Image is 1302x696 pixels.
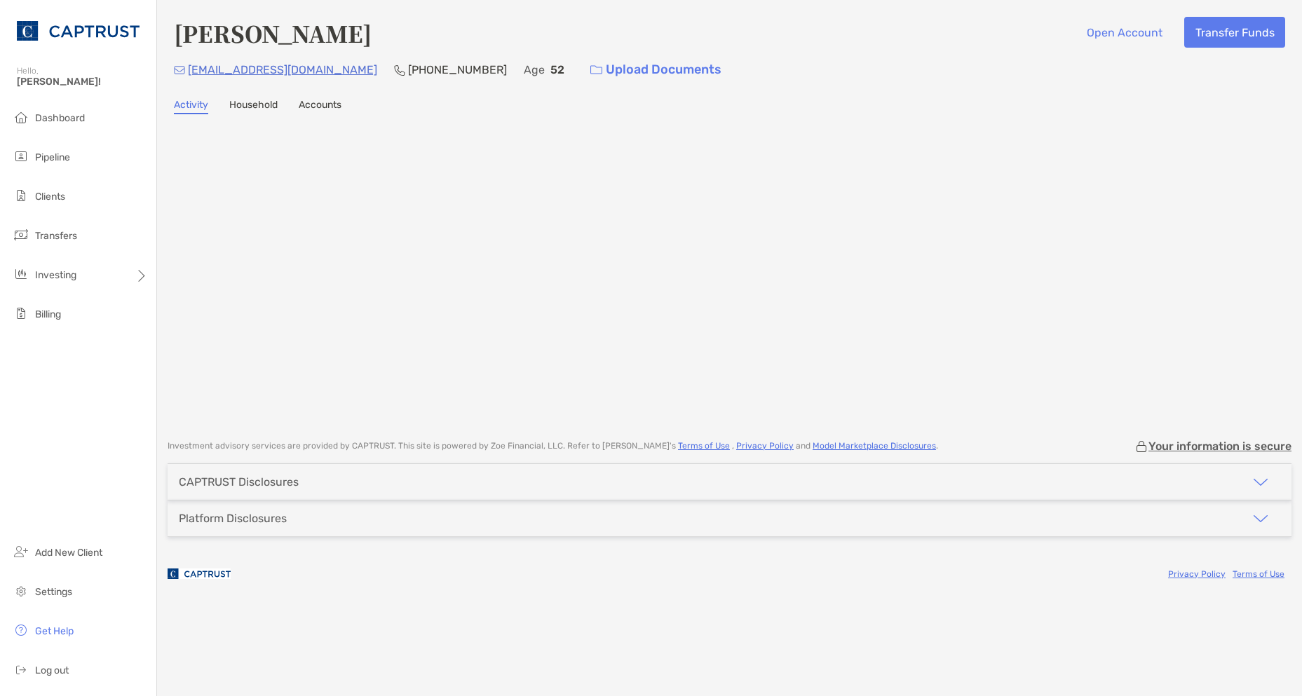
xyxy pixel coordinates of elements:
span: Settings [35,586,72,598]
span: Dashboard [35,112,85,124]
img: Email Icon [174,66,185,74]
span: Billing [35,308,61,320]
a: Upload Documents [581,55,731,85]
a: Household [229,99,278,114]
a: Terms of Use [1233,569,1284,579]
img: logout icon [13,661,29,678]
img: CAPTRUST Logo [17,6,140,56]
img: add_new_client icon [13,543,29,560]
img: icon arrow [1252,510,1269,527]
img: company logo [168,558,231,589]
img: button icon [590,65,602,75]
button: Transfer Funds [1184,17,1285,48]
span: Get Help [35,625,74,637]
a: Activity [174,99,208,114]
span: Investing [35,269,76,281]
span: Pipeline [35,151,70,163]
div: Platform Disclosures [179,512,287,525]
span: Clients [35,191,65,203]
p: [EMAIL_ADDRESS][DOMAIN_NAME] [188,61,377,79]
p: Your information is secure [1148,439,1291,453]
img: settings icon [13,582,29,599]
img: Phone Icon [394,64,405,76]
span: Add New Client [35,547,102,559]
img: icon arrow [1252,474,1269,491]
p: [PHONE_NUMBER] [408,61,507,79]
span: [PERSON_NAME]! [17,76,148,88]
button: Open Account [1076,17,1173,48]
img: pipeline icon [13,148,29,165]
img: clients icon [13,187,29,204]
img: billing icon [13,305,29,322]
a: Model Marketplace Disclosures [813,441,936,451]
img: investing icon [13,266,29,282]
h4: [PERSON_NAME] [174,17,372,49]
span: Log out [35,664,69,676]
span: Transfers [35,230,77,242]
img: transfers icon [13,226,29,243]
a: Accounts [299,99,341,114]
div: CAPTRUST Disclosures [179,475,299,489]
a: Privacy Policy [1168,569,1226,579]
p: Investment advisory services are provided by CAPTRUST . This site is powered by Zoe Financial, LL... [168,441,938,451]
p: Age [524,61,545,79]
a: Privacy Policy [736,441,794,451]
img: dashboard icon [13,109,29,125]
a: Terms of Use [678,441,730,451]
img: get-help icon [13,622,29,639]
p: 52 [550,61,564,79]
